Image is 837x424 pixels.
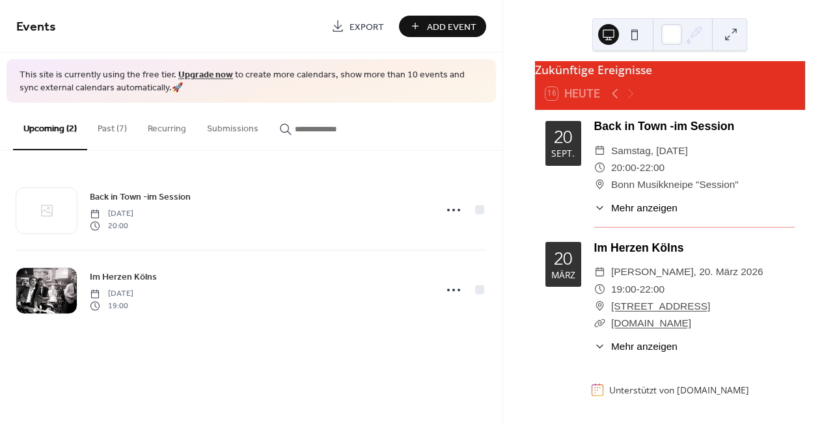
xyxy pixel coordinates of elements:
span: Im Herzen Kölns [90,271,157,284]
span: Mehr anzeigen [611,200,678,215]
div: 20 [554,250,572,268]
span: 19:00 [90,300,133,311]
div: ​ [594,159,606,176]
div: 20 [554,128,572,146]
a: Im Herzen Kölns [90,269,157,284]
button: ​Mehr anzeigen [594,339,678,354]
span: Export [350,20,384,34]
span: Back in Town -im Session [90,191,191,204]
div: ​ [594,263,606,280]
a: [DOMAIN_NAME] [677,384,749,396]
button: ​Mehr anzeigen [594,200,678,215]
div: ​ [594,200,606,215]
button: Recurring [137,103,197,149]
div: Sept. [551,149,575,158]
span: [PERSON_NAME], 20. März 2026 [611,263,763,280]
a: Upgrade now [178,66,233,84]
button: Past (7) [87,103,137,149]
div: März [551,271,575,280]
a: Export [322,16,394,37]
div: ​ [594,315,606,332]
span: Add Event [427,20,476,34]
button: Submissions [197,103,269,149]
span: 20:00 [611,159,637,176]
div: Back in Town -im Session [594,118,795,135]
div: ​ [594,281,606,298]
span: 19:00 [611,281,637,298]
span: Mehr anzeigen [611,339,678,354]
a: [DOMAIN_NAME] [611,317,691,328]
div: ​ [594,339,606,354]
span: 22:00 [640,159,665,176]
span: 22:00 [640,281,665,298]
div: ​ [594,142,606,159]
button: Upcoming (2) [13,103,87,150]
span: - [637,281,640,298]
div: ​ [594,298,606,315]
button: Add Event [399,16,486,37]
div: ​ [594,176,606,193]
span: Events [16,14,56,40]
div: Unterstützt von [609,384,749,396]
a: Im Herzen Kölns [594,241,684,254]
span: - [637,159,640,176]
div: Zukünftige Ereignisse [535,61,805,78]
span: 20:00 [90,220,133,232]
span: Bonn Musikkneipe "Session" [611,176,739,193]
span: [DATE] [90,208,133,220]
a: [STREET_ADDRESS] [611,298,710,315]
span: Samstag, [DATE] [611,142,688,159]
span: This site is currently using the free tier. to create more calendars, show more than 10 events an... [20,69,483,94]
a: Back in Town -im Session [90,189,191,204]
span: [DATE] [90,288,133,300]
